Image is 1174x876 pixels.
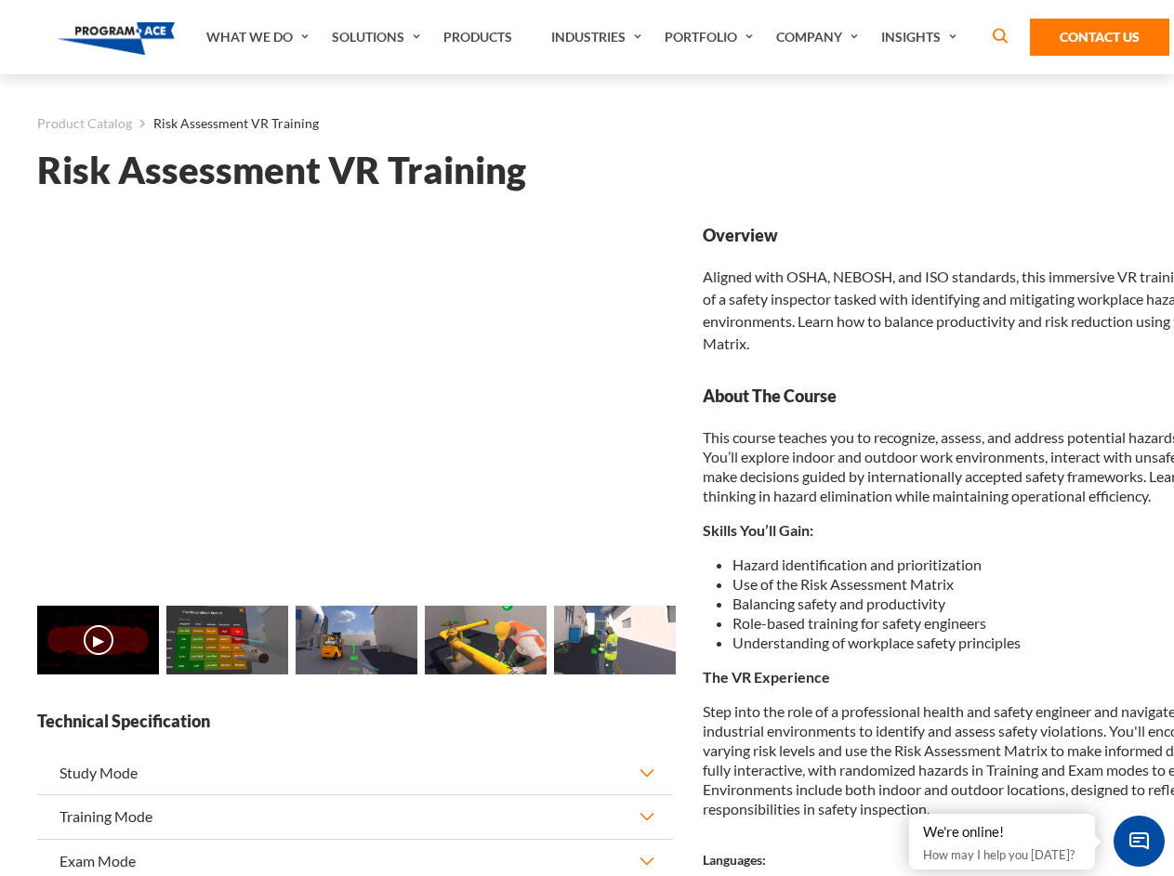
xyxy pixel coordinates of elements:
[37,111,132,136] a: Product Catalog
[923,843,1081,866] p: How may I help you [DATE]?
[84,625,113,655] button: ▶
[166,606,288,674] img: Risk Assessment VR Training - Preview 1
[554,606,676,674] img: Risk Assessment VR Training - Preview 4
[1114,816,1165,867] span: Chat Widget
[1030,19,1169,56] a: Contact Us
[425,606,547,674] img: Risk Assessment VR Training - Preview 3
[37,795,673,838] button: Training Mode
[58,22,176,55] img: Program-Ace
[37,606,159,674] img: Risk Assessment VR Training - Video 0
[37,224,673,582] iframe: Risk Assessment VR Training - Video 0
[296,606,417,674] img: Risk Assessment VR Training - Preview 2
[703,852,766,868] strong: Languages:
[923,823,1081,842] div: We're online!
[132,111,319,136] li: Risk Assessment VR Training
[37,752,673,794] button: Study Mode
[37,710,673,733] strong: Technical Specification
